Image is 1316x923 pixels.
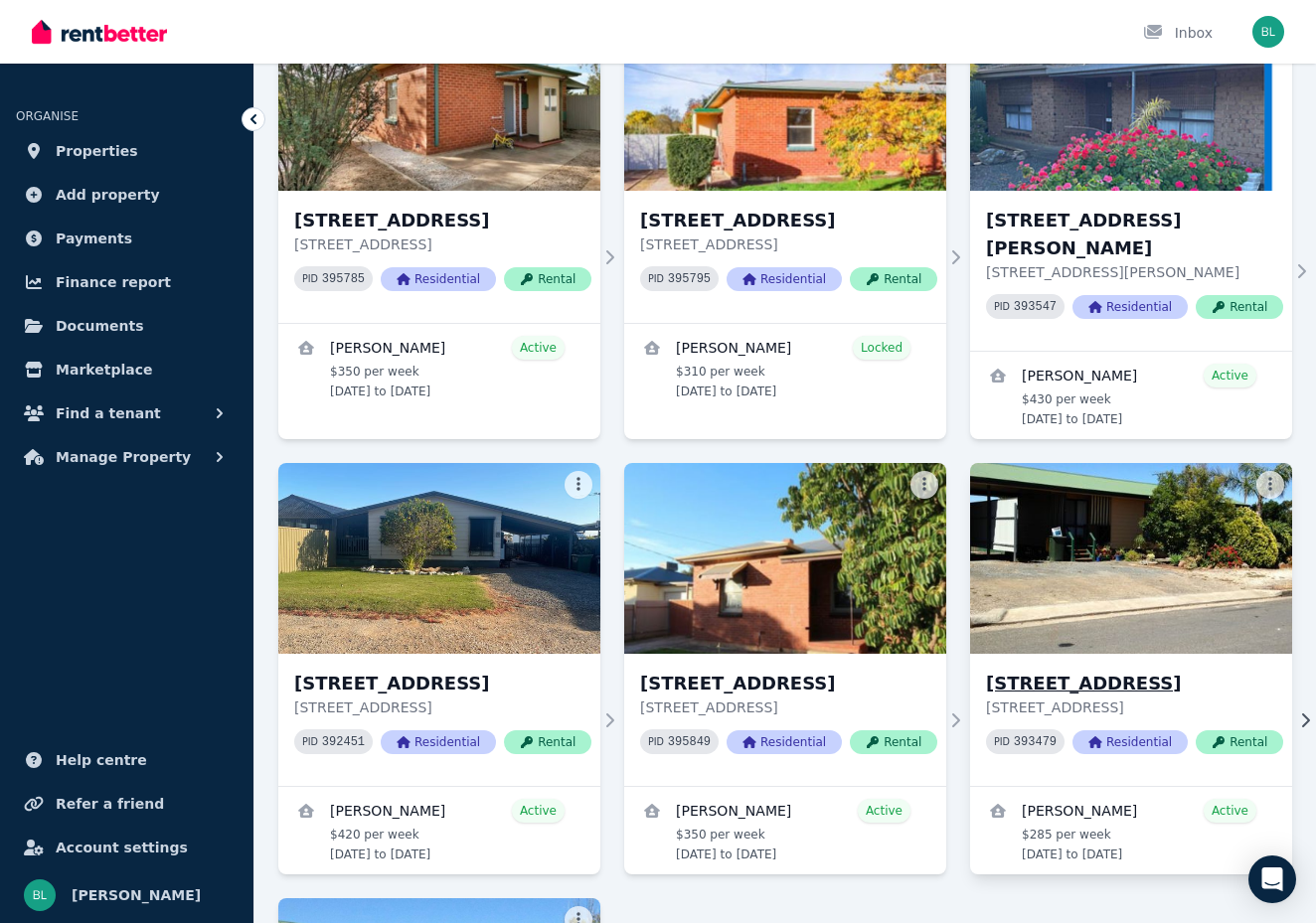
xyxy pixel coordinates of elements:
code: 393479 [1014,735,1057,749]
img: 16 Queen St, Roseworthy [278,463,600,654]
h3: [STREET_ADDRESS] [986,670,1283,697]
span: Residential [381,267,496,291]
small: PID [648,273,664,284]
span: Residential [727,267,842,291]
a: View details for Robert Smith [624,324,946,411]
p: [STREET_ADDRESS] [986,697,1283,717]
a: Account settings [16,828,238,867]
span: Residential [1072,295,1188,319]
span: Residential [381,730,496,754]
a: Properties [16,131,238,171]
small: PID [994,736,1010,747]
a: View details for Honi Pinnegar [624,787,946,874]
button: Find a tenant [16,393,238,433]
img: Belinda Leitch-bock [1252,16,1284,48]
span: Rental [850,267,937,291]
small: PID [302,736,318,747]
code: 393547 [1014,300,1057,314]
a: 24 Longford St, Evanston[STREET_ADDRESS][STREET_ADDRESS]PID 395849ResidentialRental [624,463,946,786]
a: Finance report [16,262,238,302]
a: View details for Samantha Payne [278,787,600,874]
button: More options [910,471,938,499]
p: [STREET_ADDRESS] [640,697,937,717]
button: More options [1256,471,1284,499]
span: Rental [504,267,591,291]
a: Add property [16,175,238,215]
code: 392451 [322,735,365,749]
span: Rental [850,730,937,754]
code: 395785 [322,272,365,286]
span: Residential [1072,730,1188,754]
code: 395795 [668,272,711,286]
h3: [STREET_ADDRESS][PERSON_NAME] [986,207,1283,262]
span: Finance report [56,270,171,294]
img: RentBetter [32,17,167,47]
img: 24 Longford St, Evanston [624,463,946,654]
span: Residential [727,730,842,754]
button: More options [565,471,592,499]
h3: [STREET_ADDRESS] [294,670,591,697]
h3: [STREET_ADDRESS] [294,207,591,234]
span: Rental [1196,295,1283,319]
p: [STREET_ADDRESS][PERSON_NAME] [986,262,1283,282]
span: Rental [504,730,591,754]
button: Manage Property [16,437,238,477]
h3: [STREET_ADDRESS] [640,207,937,234]
span: Rental [1196,730,1283,754]
a: View details for LUKE MORGAN [970,352,1292,439]
a: Documents [16,306,238,346]
a: Help centre [16,740,238,780]
a: Unit 1/12 Queen St, Roseworthy[STREET_ADDRESS][STREET_ADDRESS]PID 393479ResidentialRental [970,463,1292,786]
div: Inbox [1143,23,1213,43]
p: [STREET_ADDRESS] [640,234,937,254]
img: Unit 1/12 Queen St, Roseworthy [962,458,1300,659]
a: Refer a friend [16,784,238,824]
img: Belinda Leitch-bock [24,879,56,911]
small: PID [994,301,1010,312]
h3: [STREET_ADDRESS] [640,670,937,697]
span: Documents [56,314,144,338]
small: PID [302,273,318,284]
span: [PERSON_NAME] [72,883,201,907]
div: Open Intercom Messenger [1248,855,1296,903]
span: Account settings [56,836,188,859]
a: View details for JAMES HOPE [970,787,1292,874]
span: Manage Property [56,445,191,469]
small: PID [648,736,664,747]
span: Add property [56,183,160,207]
span: Properties [56,139,138,163]
a: View details for Porscha Lewis [278,324,600,411]
a: 16 Queen St, Roseworthy[STREET_ADDRESS][STREET_ADDRESS]PID 392451ResidentialRental [278,463,600,786]
p: [STREET_ADDRESS] [294,234,591,254]
span: Marketplace [56,358,152,382]
code: 395849 [668,735,711,749]
span: Payments [56,227,132,250]
a: Marketplace [16,350,238,389]
span: Find a tenant [56,401,161,425]
span: Refer a friend [56,792,164,816]
a: Payments [16,219,238,258]
p: [STREET_ADDRESS] [294,697,591,717]
span: ORGANISE [16,109,79,123]
span: Help centre [56,748,147,772]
